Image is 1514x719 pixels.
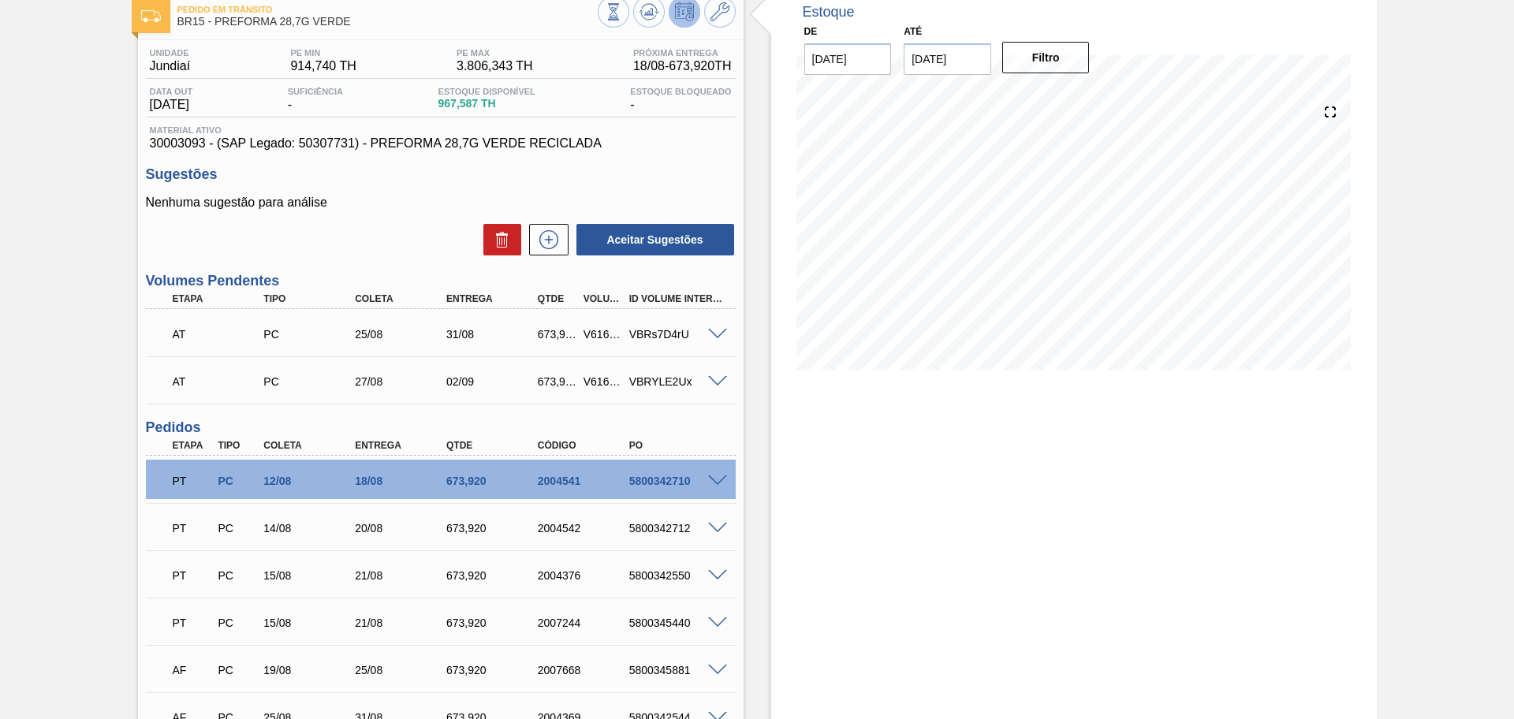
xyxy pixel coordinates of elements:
div: Coleta [351,293,453,304]
h3: Pedidos [146,419,736,436]
div: Pedido em Trânsito [169,605,216,640]
div: 15/08/2025 [259,617,362,629]
span: Pedido em Trânsito [177,5,598,14]
span: Unidade [150,48,191,58]
span: PE MIN [290,48,356,58]
span: [DATE] [150,98,193,112]
div: 12/08/2025 [259,475,362,487]
div: Qtde [534,293,581,304]
div: 21/08/2025 [351,617,453,629]
span: Suficiência [288,87,343,96]
span: Jundiaí [150,59,191,73]
div: Aguardando Informações de Transporte [169,364,271,399]
div: Volume Portal [580,293,627,304]
h3: Volumes Pendentes [146,273,736,289]
div: 25/08/2025 [351,664,453,676]
div: Aguardando Informações de Transporte [169,317,271,352]
span: Material ativo [150,125,732,135]
div: 20/08/2025 [351,522,453,535]
div: 5800342712 [625,522,728,535]
span: 967,587 TH [438,98,535,110]
div: Estoque [803,4,855,20]
span: PE MAX [457,48,533,58]
div: Pedido de Compra [259,328,362,341]
div: 27/08/2025 [351,375,453,388]
div: V616035 [580,328,627,341]
input: dd/mm/yyyy [804,43,892,75]
div: 5800345881 [625,664,728,676]
div: 673,920 [442,664,545,676]
button: Filtro [1002,42,1090,73]
div: Pedido de Compra [214,569,261,582]
div: 2004376 [534,569,636,582]
div: 673,920 [442,475,545,487]
div: 15/08/2025 [259,569,362,582]
p: Nenhuma sugestão para análise [146,196,736,210]
div: Pedido de Compra [259,375,362,388]
div: Etapa [169,293,271,304]
div: Coleta [259,440,362,451]
div: 673,920 [442,522,545,535]
div: - [626,87,735,112]
p: PT [173,522,212,535]
div: 5800342710 [625,475,728,487]
div: Pedido em Trânsito [169,464,216,498]
div: 673,920 [442,617,545,629]
span: BR15 - PREFORMA 28,7G VERDE [177,16,598,28]
span: Data out [150,87,193,96]
p: AT [173,328,267,341]
div: 673,920 [534,375,581,388]
div: Código [534,440,636,451]
span: 914,740 TH [290,59,356,73]
div: 673,920 [442,569,545,582]
div: Pedido em Trânsito [169,558,216,593]
div: Tipo [214,440,261,451]
div: Id Volume Interno [625,293,728,304]
span: Próxima Entrega [633,48,732,58]
div: 25/08/2025 [351,328,453,341]
div: - [284,87,347,112]
div: Pedido de Compra [214,617,261,629]
p: PT [173,569,212,582]
div: 2007668 [534,664,636,676]
span: Estoque Bloqueado [630,87,731,96]
label: De [804,26,818,37]
p: PT [173,617,212,629]
span: 30003093 - (SAP Legado: 50307731) - PREFORMA 28,7G VERDE RECICLADA [150,136,732,151]
div: 5800345440 [625,617,728,629]
div: Etapa [169,440,216,451]
label: Até [904,26,922,37]
input: dd/mm/yyyy [904,43,991,75]
span: 3.806,343 TH [457,59,533,73]
div: Qtde [442,440,545,451]
div: Pedido de Compra [214,664,261,676]
p: PT [173,475,212,487]
h3: Sugestões [146,166,736,183]
div: Tipo [259,293,362,304]
span: Estoque Disponível [438,87,535,96]
div: 2004542 [534,522,636,535]
div: Aguardando Faturamento [169,653,216,687]
div: Pedido de Compra [214,475,261,487]
div: V616036 [580,375,627,388]
div: Pedido de Compra [214,522,261,535]
div: 19/08/2025 [259,664,362,676]
div: 02/09/2025 [442,375,545,388]
div: 2004541 [534,475,636,487]
img: Ícone [141,10,161,22]
div: 31/08/2025 [442,328,545,341]
div: Nova sugestão [521,224,569,255]
div: 673,920 [534,328,581,341]
p: AF [173,664,212,676]
div: 14/08/2025 [259,522,362,535]
div: Pedido em Trânsito [169,511,216,546]
div: VBRs7D4rU [625,328,728,341]
div: 21/08/2025 [351,569,453,582]
div: 2007244 [534,617,636,629]
p: AT [173,375,267,388]
span: 18/08 - 673,920 TH [633,59,732,73]
div: Entrega [442,293,545,304]
div: 18/08/2025 [351,475,453,487]
div: Entrega [351,440,453,451]
div: Aceitar Sugestões [569,222,736,257]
